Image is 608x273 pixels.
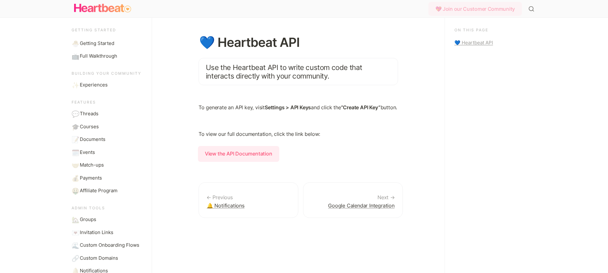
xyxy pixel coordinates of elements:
span: ✨ [72,81,78,88]
span: 🐣 [72,40,78,46]
span: Admin Tools [72,206,105,210]
strong: “Create API Key” [341,104,381,111]
a: 🤝Match-ups [69,159,147,171]
a: Google Calendar Integration [303,182,403,218]
a: 💖 Join our Customer Community [428,2,524,16]
a: 🎓Courses [69,121,147,133]
span: Full Walkthrough [80,53,117,60]
span: Courses [80,123,99,130]
a: 💙 Heartbeat API [454,39,532,47]
a: 📝Documents [69,133,147,146]
a: ✨Experiences [69,79,147,91]
a: 💬Threads [69,108,147,120]
strong: View the API Documentation [198,146,279,162]
span: 💬 [72,110,78,117]
strong: Settings > API Keys [265,104,311,111]
span: 🔗 [72,255,78,261]
a: 🔔 Notifications [199,182,298,218]
a: View the API Documentation [199,150,279,157]
a: 💌Invitation Links [69,226,147,239]
span: 🤑 [72,187,78,194]
span: Affiliate Program [80,187,117,194]
span: Events [80,149,95,156]
a: 🔗Custom Domains [69,252,147,264]
a: 🐣Getting Started [69,37,147,50]
span: 💰 [72,175,78,181]
span: Custom Onboarding Flows [80,242,139,249]
p: To view our full documentation, click the link below: [199,130,398,140]
span: Documents [80,136,105,143]
a: 🏡Groups [69,213,147,226]
span: Use the Heartbeat API to write custom code that interacts directly with your community. [206,63,364,80]
h1: 💙 Heartbeat API [199,35,398,50]
span: 🌊 [72,242,78,248]
span: Experiences [80,81,108,89]
span: 📺 [72,53,78,59]
img: Logo [74,2,131,15]
a: 💰Payments [69,172,147,184]
a: 🗓️Events [69,146,147,159]
span: 💌 [72,229,78,235]
span: Getting Started [80,40,114,47]
span: 🤝 [72,162,78,168]
a: 🤑Affiliate Program [69,185,147,197]
span: Invitation Links [80,229,113,236]
a: 📺Full Walkthrough [69,50,147,62]
span: Groups [80,216,96,223]
span: Custom Domains [80,255,118,262]
span: Features [72,100,96,105]
span: Threads [80,110,98,117]
span: Building your community [72,71,141,76]
div: 💖 Join our Customer Community [428,2,522,16]
span: Getting started [72,28,116,32]
span: 🎓 [72,123,78,130]
span: 📝 [72,136,78,142]
a: 🌊Custom Onboarding Flows [69,239,147,251]
span: 🏡 [72,216,78,222]
span: Payments [80,175,102,182]
span: 🗓️ [72,149,78,155]
p: To generate an API key, visit and click the button. [199,104,398,114]
span: On this page [454,28,488,32]
span: Match-ups [80,162,104,169]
